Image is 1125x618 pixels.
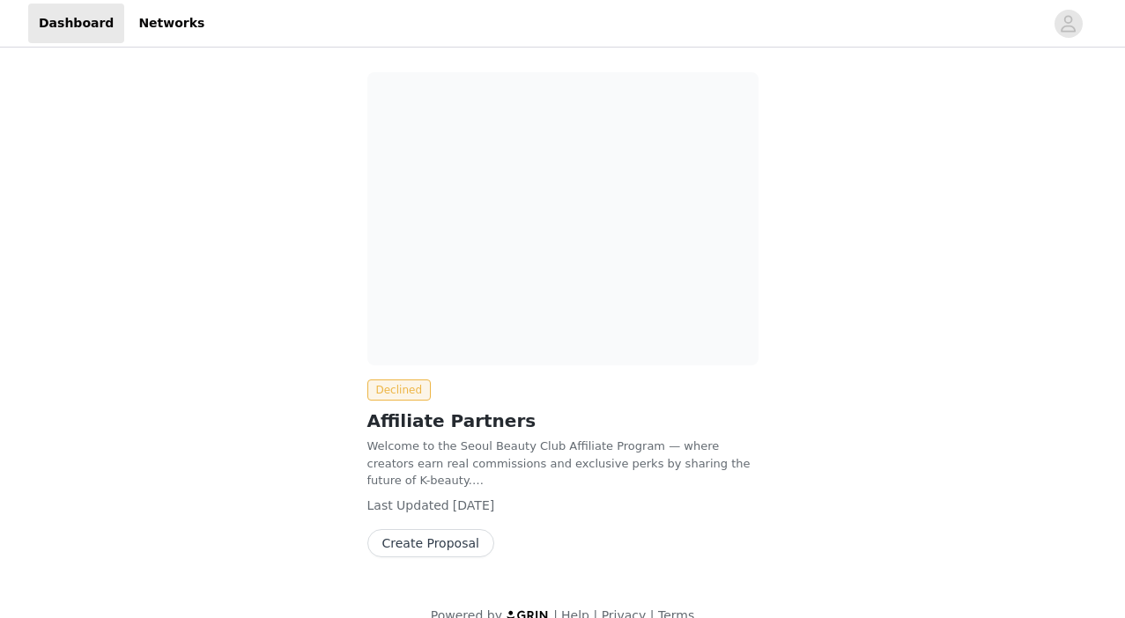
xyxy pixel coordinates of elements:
[453,498,494,512] span: [DATE]
[367,498,449,512] span: Last Updated
[367,529,494,557] button: Create Proposal
[128,4,215,43] a: Networks
[367,72,759,365] img: Seoul Beauty Club
[367,438,759,489] p: Welcome to the Seoul Beauty Club Affiliate Program — where creators earn real commissions and exc...
[28,4,124,43] a: Dashboard
[367,408,759,434] h2: Affiliate Partners
[1060,10,1077,38] div: avatar
[367,379,432,401] span: Declined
